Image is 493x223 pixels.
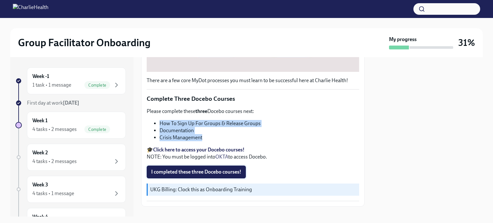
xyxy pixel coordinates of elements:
[147,166,246,178] button: I completed these three Docebo courses!
[32,81,71,89] div: 1 task • 1 message
[32,73,49,80] h6: Week -1
[32,158,77,165] div: 4 tasks • 2 messages
[147,77,359,84] p: There are a few core MyDot processes you must learn to be successful here at Charlie Health!
[153,147,245,153] a: Click here to access your Docebo courses!
[15,144,126,171] a: Week 24 tasks • 2 messages
[13,4,48,14] img: CharlieHealth
[15,176,126,203] a: Week 34 tasks • 1 message
[458,37,475,48] h3: 31%
[27,100,79,106] span: First day at work
[389,36,417,43] strong: My progress
[84,83,110,88] span: Complete
[195,108,207,114] strong: three
[84,127,110,132] span: Complete
[18,36,151,49] h2: Group Facilitator Onboarding
[32,117,48,124] h6: Week 1
[32,181,48,188] h6: Week 3
[32,190,74,197] div: 4 tasks • 1 message
[160,127,359,134] li: Documentation
[160,120,359,127] li: How To Sign Up For Groups & Release Groups
[32,149,48,156] h6: Week 2
[32,213,48,220] h6: Week 4
[32,126,77,133] div: 4 tasks • 2 messages
[147,108,359,115] p: Please complete these Docebo courses next:
[15,112,126,139] a: Week 14 tasks • 2 messagesComplete
[151,169,241,175] span: I completed these three Docebo courses!
[215,154,228,160] a: OKTA
[15,99,126,107] a: First day at work[DATE]
[147,146,359,160] p: 🎓 NOTE: You must be logged into to access Docebo.
[15,67,126,94] a: Week -11 task • 1 messageComplete
[147,95,359,103] p: Complete Three Docebo Courses
[150,186,357,193] p: UKG Billing: Clock this as Onboarding Training
[160,134,359,141] li: Crisis Management
[63,100,79,106] strong: [DATE]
